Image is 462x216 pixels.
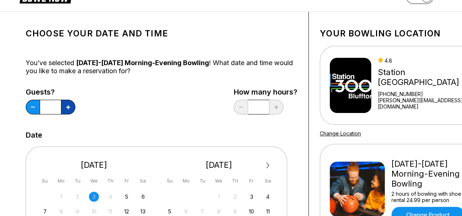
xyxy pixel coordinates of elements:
[26,59,297,75] div: You’ve selected ! What date and time would you like to make a reservation for?
[122,192,132,202] div: Choose Friday, September 5th, 2025
[105,192,115,202] div: Not available Thursday, September 4th, 2025
[197,176,207,186] div: Tu
[214,192,224,202] div: Not available Wednesday, October 1st, 2025
[73,192,83,202] div: Not available Tuesday, September 2nd, 2025
[76,59,209,67] span: [DATE]-[DATE] Morning-Evening Bowling
[247,176,257,186] div: Fr
[263,176,273,186] div: Sa
[122,176,132,186] div: Fr
[138,192,148,202] div: Choose Saturday, September 6th, 2025
[181,176,191,186] div: Mo
[56,192,66,202] div: Not available Monday, September 1st, 2025
[40,176,50,186] div: Su
[262,160,274,171] button: Next Month
[247,192,257,202] div: Choose Friday, October 3rd, 2025
[162,160,276,170] div: [DATE]
[56,176,66,186] div: Mo
[89,192,99,202] div: Not available Wednesday, September 3rd, 2025
[320,130,361,137] a: Change Location
[230,176,240,186] div: Th
[138,176,148,186] div: Sa
[214,176,224,186] div: We
[89,176,99,186] div: We
[230,192,240,202] div: Not available Thursday, October 2nd, 2025
[105,176,115,186] div: Th
[263,192,273,202] div: Choose Saturday, October 4th, 2025
[26,28,297,39] h1: Choose your Date and time
[26,88,75,96] label: Guests?
[330,58,371,113] img: Station 300 Bluffton
[234,88,297,96] label: How many hours?
[165,176,175,186] div: Su
[37,160,151,170] div: [DATE]
[26,131,42,139] label: Date
[73,176,83,186] div: Tu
